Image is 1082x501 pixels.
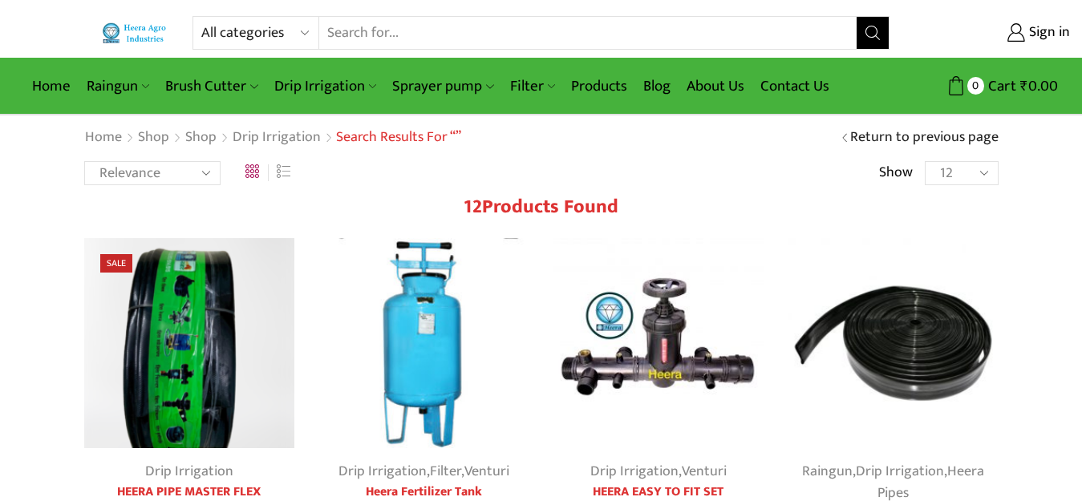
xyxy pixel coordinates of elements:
[752,67,837,105] a: Contact Us
[1020,74,1028,99] span: ₹
[430,459,461,483] a: Filter
[850,127,999,148] a: Return to previous page
[788,238,999,449] img: Heera Flex Pipe
[100,254,132,273] span: Sale
[336,129,461,147] h1: Search results for “”
[1020,74,1058,99] bdi: 0.00
[553,461,764,483] div: ,
[464,191,482,223] span: 12
[856,459,944,483] a: Drip Irrigation
[184,127,217,148] a: Shop
[679,67,752,105] a: About Us
[137,127,170,148] a: Shop
[384,67,501,105] a: Sprayer pump
[967,77,984,94] span: 0
[984,75,1016,97] span: Cart
[338,459,427,483] a: Drip Irrigation
[563,67,635,105] a: Products
[857,17,889,49] button: Search button
[802,459,853,483] a: Raingun
[502,67,563,105] a: Filter
[482,191,618,223] span: Products found
[84,238,295,449] img: Heera Gold Krushi Pipe Black
[914,18,1070,47] a: Sign in
[906,71,1058,101] a: 0 Cart ₹0.00
[1025,22,1070,43] span: Sign in
[266,67,384,105] a: Drip Irrigation
[879,163,913,184] span: Show
[318,461,529,483] div: , ,
[84,127,461,148] nav: Breadcrumb
[464,459,509,483] a: Venturi
[84,127,123,148] a: Home
[319,17,857,49] input: Search for...
[232,127,322,148] a: Drip Irrigation
[318,238,529,449] img: Heera Fertilizer Tank
[145,459,233,483] a: Drip Irrigation
[635,67,679,105] a: Blog
[84,161,221,185] select: Shop order
[553,238,764,449] img: Heera Easy To Fit Set
[682,459,727,483] a: Venturi
[590,459,679,483] a: Drip Irrigation
[79,67,157,105] a: Raingun
[157,67,265,105] a: Brush Cutter
[24,67,79,105] a: Home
